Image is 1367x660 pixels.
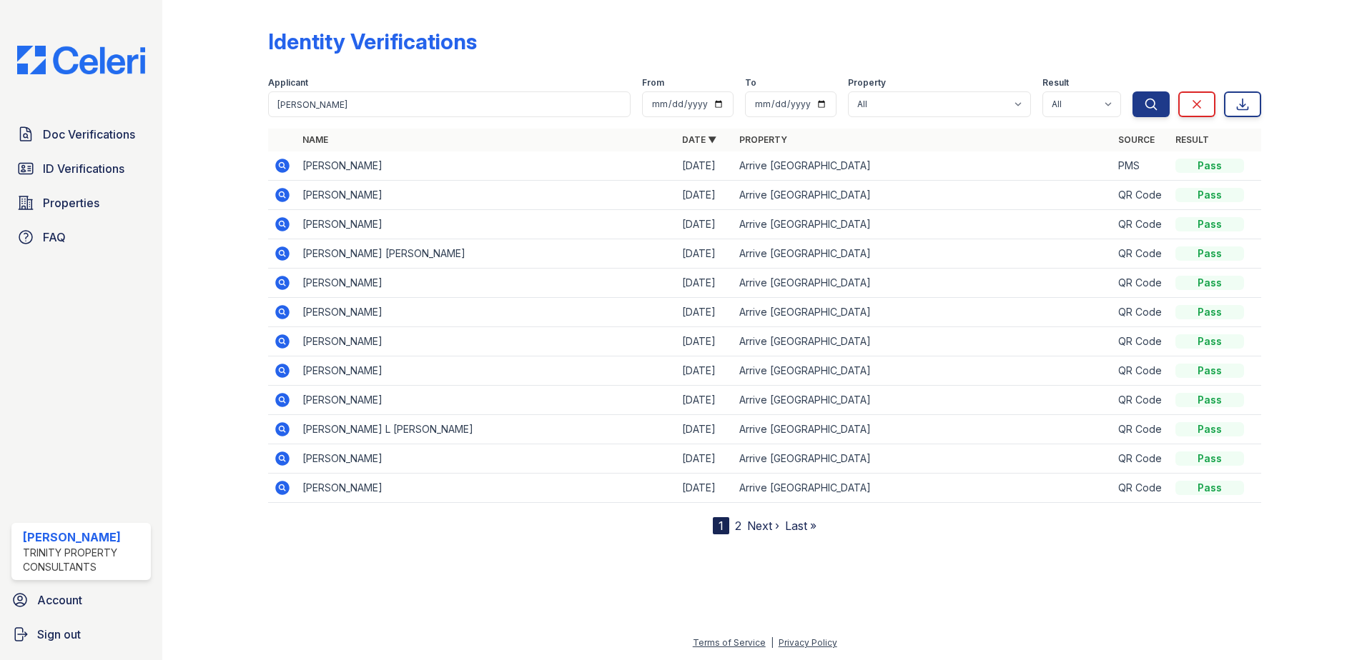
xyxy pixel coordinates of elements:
[6,620,157,649] a: Sign out
[6,586,157,614] a: Account
[1112,327,1170,356] td: QR Code
[297,327,676,356] td: [PERSON_NAME]
[642,77,664,89] label: From
[771,637,774,648] div: |
[1175,334,1244,349] div: Pass
[1112,181,1170,210] td: QR Code
[297,269,676,298] td: [PERSON_NAME]
[1175,276,1244,290] div: Pass
[1175,451,1244,466] div: Pass
[1112,239,1170,269] td: QR Code
[676,415,734,444] td: [DATE]
[1042,77,1069,89] label: Result
[1175,393,1244,407] div: Pass
[297,474,676,503] td: [PERSON_NAME]
[785,519,816,533] a: Last »
[1112,298,1170,327] td: QR Code
[734,210,1113,239] td: Arrive [GEOGRAPHIC_DATA]
[43,194,99,211] span: Properties
[676,356,734,386] td: [DATE]
[734,151,1113,181] td: Arrive [GEOGRAPHIC_DATA]
[297,444,676,474] td: [PERSON_NAME]
[735,519,741,533] a: 2
[302,134,328,145] a: Name
[676,151,734,181] td: [DATE]
[1175,188,1244,202] div: Pass
[676,298,734,327] td: [DATE]
[1112,415,1170,444] td: QR Code
[1175,134,1209,145] a: Result
[747,519,779,533] a: Next ›
[297,386,676,415] td: [PERSON_NAME]
[745,77,756,89] label: To
[1112,474,1170,503] td: QR Code
[1112,386,1170,415] td: QR Code
[734,356,1113,386] td: Arrive [GEOGRAPHIC_DATA]
[1112,151,1170,181] td: PMS
[1175,422,1244,436] div: Pass
[297,356,676,386] td: [PERSON_NAME]
[739,134,787,145] a: Property
[682,134,716,145] a: Date ▼
[734,415,1113,444] td: Arrive [GEOGRAPHIC_DATA]
[676,269,734,298] td: [DATE]
[297,151,676,181] td: [PERSON_NAME]
[1175,481,1244,495] div: Pass
[11,223,151,251] a: FAQ
[676,210,734,239] td: [DATE]
[11,120,151,149] a: Doc Verifications
[11,189,151,217] a: Properties
[676,327,734,356] td: [DATE]
[297,210,676,239] td: [PERSON_NAME]
[23,546,145,574] div: Trinity Property Consultants
[23,529,145,546] div: [PERSON_NAME]
[297,298,676,327] td: [PERSON_NAME]
[1175,159,1244,173] div: Pass
[713,517,729,534] div: 1
[734,298,1113,327] td: Arrive [GEOGRAPHIC_DATA]
[1118,134,1155,145] a: Source
[1175,305,1244,319] div: Pass
[734,444,1113,474] td: Arrive [GEOGRAPHIC_DATA]
[734,474,1113,503] td: Arrive [GEOGRAPHIC_DATA]
[43,229,66,246] span: FAQ
[1112,356,1170,386] td: QR Code
[1175,364,1244,378] div: Pass
[676,181,734,210] td: [DATE]
[297,415,676,444] td: [PERSON_NAME] L [PERSON_NAME]
[268,29,477,54] div: Identity Verifications
[676,386,734,415] td: [DATE]
[43,126,135,143] span: Doc Verifications
[6,46,157,74] img: CE_Logo_Blue-a8612792a0a2168367f1c8372b55b34899dd931a85d93a1a3d3e32e68fde9ad4.png
[1112,210,1170,239] td: QR Code
[848,77,886,89] label: Property
[693,637,766,648] a: Terms of Service
[268,77,308,89] label: Applicant
[1175,246,1244,261] div: Pass
[779,637,837,648] a: Privacy Policy
[734,269,1113,298] td: Arrive [GEOGRAPHIC_DATA]
[676,239,734,269] td: [DATE]
[676,474,734,503] td: [DATE]
[734,327,1113,356] td: Arrive [GEOGRAPHIC_DATA]
[37,626,81,643] span: Sign out
[734,181,1113,210] td: Arrive [GEOGRAPHIC_DATA]
[1112,269,1170,298] td: QR Code
[37,591,82,609] span: Account
[676,444,734,474] td: [DATE]
[268,91,631,117] input: Search by name or phone number
[1175,217,1244,231] div: Pass
[297,181,676,210] td: [PERSON_NAME]
[1112,444,1170,474] td: QR Code
[11,154,151,183] a: ID Verifications
[43,160,124,177] span: ID Verifications
[734,239,1113,269] td: Arrive [GEOGRAPHIC_DATA]
[734,386,1113,415] td: Arrive [GEOGRAPHIC_DATA]
[297,239,676,269] td: [PERSON_NAME] [PERSON_NAME]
